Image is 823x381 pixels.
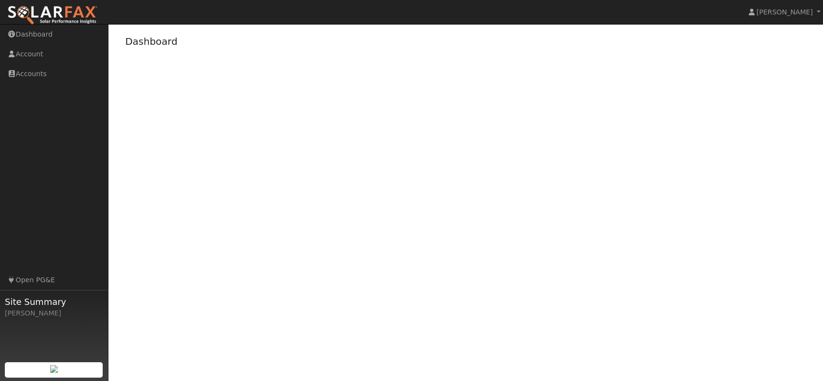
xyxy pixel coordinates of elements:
[756,8,813,16] span: [PERSON_NAME]
[7,5,98,26] img: SolarFax
[5,308,103,318] div: [PERSON_NAME]
[50,365,58,373] img: retrieve
[125,36,178,47] a: Dashboard
[5,295,103,308] span: Site Summary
